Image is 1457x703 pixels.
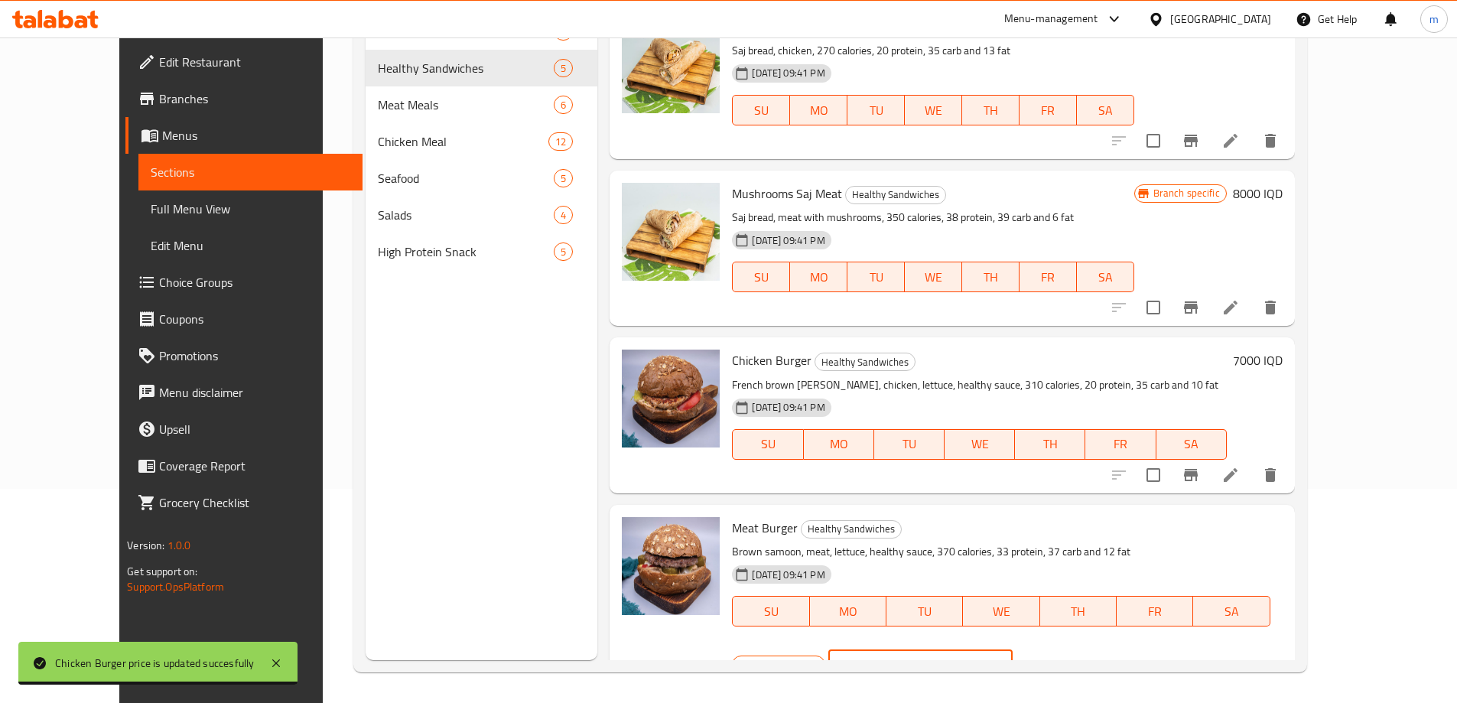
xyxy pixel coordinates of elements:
[125,448,363,484] a: Coverage Report
[1046,600,1111,623] span: TH
[127,535,164,555] span: Version:
[1015,429,1085,460] button: TH
[1117,596,1193,627] button: FR
[1040,596,1117,627] button: TH
[732,95,790,125] button: SU
[1137,125,1169,157] span: Select to update
[739,600,803,623] span: SU
[1170,11,1271,28] div: [GEOGRAPHIC_DATA]
[732,208,1133,227] p: Saj bread, meat with mushrooms, 350 calories, 38 protein, 39 carb and 6 fat
[622,183,720,281] img: Mushrooms Saj Meat
[1020,262,1077,292] button: FR
[378,59,555,77] span: Healthy Sandwiches
[159,53,350,71] span: Edit Restaurant
[159,90,350,108] span: Branches
[732,376,1226,395] p: French brown [PERSON_NAME], chicken, lettuce, healthy sauce, 310 calories, 20 protein, 35 carb an...
[739,266,784,288] span: SU
[962,95,1020,125] button: TH
[366,7,598,276] nav: Menu sections
[732,516,798,539] span: Meat Burger
[1049,648,1083,682] button: ok
[554,59,573,77] div: items
[378,242,555,261] span: High Protein Snack
[732,182,842,205] span: Mushrooms Saj Meat
[366,160,598,197] div: Seafood5
[162,126,350,145] span: Menus
[880,433,938,455] span: TU
[1233,183,1283,204] h6: 8000 IQD
[1172,289,1209,326] button: Branch-specific-item
[378,169,555,187] div: Seafood
[555,98,572,112] span: 6
[746,66,831,80] span: [DATE] 09:41 PM
[378,96,555,114] span: Meat Meals
[1020,95,1077,125] button: FR
[1091,433,1150,455] span: FR
[732,41,1133,60] p: Saj bread, chicken, 270 calories, 20 protein, 35 carb and 13 fat
[125,264,363,301] a: Choice Groups
[125,337,363,374] a: Promotions
[1221,132,1240,150] a: Edit menu item
[854,266,899,288] span: TU
[378,206,555,224] span: Salads
[622,517,720,615] img: Meat Burger
[1193,596,1270,627] button: SA
[790,95,847,125] button: MO
[1233,350,1283,371] h6: 7000 IQD
[554,169,573,187] div: items
[555,245,572,259] span: 5
[732,429,803,460] button: SU
[366,50,598,86] div: Healthy Sandwiches5
[555,171,572,186] span: 5
[815,353,916,371] div: Healthy Sandwiches
[864,649,1013,680] input: Please enter price
[1016,648,1049,682] button: clear
[790,262,847,292] button: MO
[151,200,350,218] span: Full Menu View
[1429,11,1439,28] span: m
[874,429,945,460] button: TU
[159,383,350,402] span: Menu disclaimer
[1199,600,1263,623] span: SA
[55,655,255,672] div: Chicken Burger price is updated succesfully
[1252,457,1289,493] button: delete
[739,433,797,455] span: SU
[969,600,1033,623] span: WE
[159,347,350,365] span: Promotions
[151,163,350,181] span: Sections
[1026,99,1071,122] span: FR
[1137,659,1169,692] span: Select to update
[554,242,573,261] div: items
[1252,289,1289,326] button: delete
[1083,99,1128,122] span: SA
[127,577,224,597] a: Support.OpsPlatform
[1156,429,1227,460] button: SA
[1077,262,1134,292] button: SA
[732,596,809,627] button: SU
[159,310,350,328] span: Coupons
[810,433,868,455] span: MO
[962,262,1020,292] button: TH
[968,266,1013,288] span: TH
[1221,466,1240,484] a: Edit menu item
[159,457,350,475] span: Coverage Report
[138,227,363,264] a: Edit Menu
[1252,657,1289,694] button: delete
[159,420,350,438] span: Upsell
[905,95,962,125] button: WE
[1021,433,1079,455] span: TH
[125,80,363,117] a: Branches
[125,301,363,337] a: Coupons
[548,132,573,151] div: items
[555,208,572,223] span: 4
[796,99,841,122] span: MO
[845,186,946,204] div: Healthy Sandwiches
[945,429,1015,460] button: WE
[1123,600,1187,623] span: FR
[745,658,824,672] span: Branch specific
[125,44,363,80] a: Edit Restaurant
[911,99,956,122] span: WE
[746,568,831,582] span: [DATE] 09:41 PM
[1137,291,1169,324] span: Select to update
